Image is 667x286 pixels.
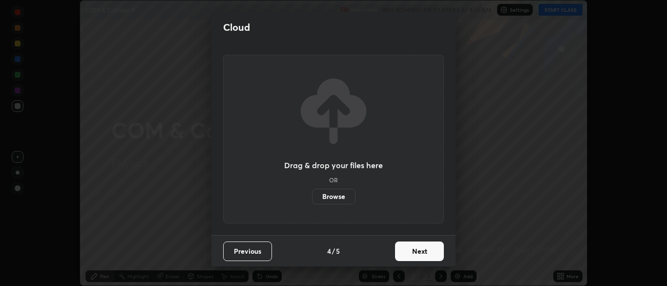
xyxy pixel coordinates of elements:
h5: OR [329,177,338,183]
h2: Cloud [223,21,250,34]
button: Previous [223,242,272,261]
h4: 4 [327,246,331,256]
h3: Drag & drop your files here [284,161,383,169]
button: Next [395,242,444,261]
h4: 5 [336,246,340,256]
h4: / [332,246,335,256]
